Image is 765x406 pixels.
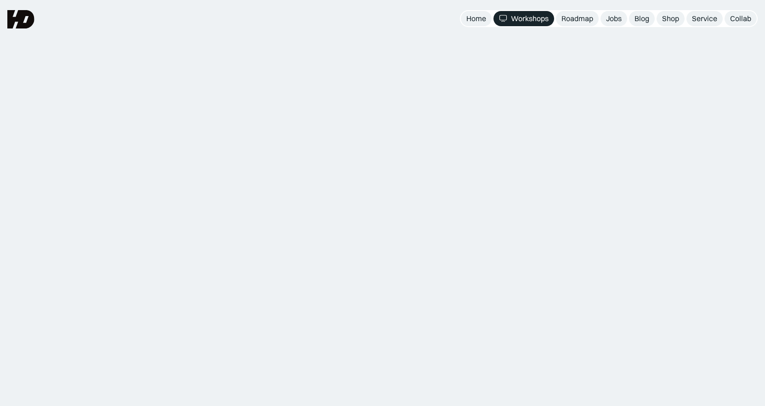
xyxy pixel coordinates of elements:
[511,14,549,23] div: Workshops
[461,11,492,26] a: Home
[662,14,679,23] div: Shop
[606,14,622,23] div: Jobs
[635,14,649,23] div: Blog
[556,11,599,26] a: Roadmap
[686,11,723,26] a: Service
[601,11,627,26] a: Jobs
[561,14,593,23] div: Roadmap
[657,11,685,26] a: Shop
[466,14,486,23] div: Home
[629,11,655,26] a: Blog
[725,11,757,26] a: Collab
[730,14,751,23] div: Collab
[493,11,554,26] a: Workshops
[692,14,717,23] div: Service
